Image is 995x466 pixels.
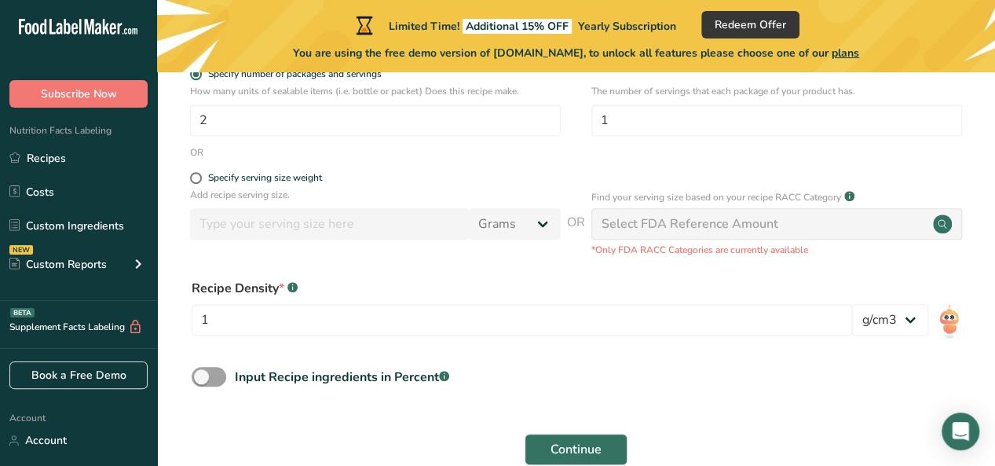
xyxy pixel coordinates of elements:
div: Custom Reports [9,256,107,273]
div: Limited Time! [353,16,676,35]
input: Type your serving size here [190,208,469,240]
span: Yearly Subscription [578,19,676,34]
div: Open Intercom Messenger [942,413,979,450]
p: *Only FDA RACC Categories are currently available [591,243,962,257]
p: The number of servings that each package of your product has. [591,84,962,98]
img: ai-bot.1dcbe71.gif [938,304,960,339]
p: Find your serving size based on your recipe RACC Category [591,190,841,204]
span: Redeem Offer [715,17,786,33]
span: plans [832,46,859,61]
p: How many units of sealable items (i.e. bottle or packet) Does this recipe make. [190,84,561,98]
button: Redeem Offer [701,11,799,39]
p: Add recipe serving size. [190,188,561,202]
div: Select FDA Reference Amount [602,215,778,233]
span: Continue [551,440,602,459]
div: Input Recipe ingredients in Percent [235,368,449,387]
div: NEW [9,245,33,255]
input: Type your density here [192,304,852,336]
span: OR [567,213,585,257]
span: Specify number of packages and servings [202,68,382,80]
div: Specify serving size weight [208,172,322,184]
span: You are using the free demo version of [DOMAIN_NAME], to unlock all features please choose one of... [293,45,859,61]
span: Additional 15% OFF [463,19,572,34]
a: Book a Free Demo [9,361,148,389]
button: Continue [525,434,627,465]
div: Recipe Density [192,279,852,298]
div: BETA [10,308,35,317]
div: OR [190,145,203,160]
span: Subscribe Now [41,86,117,102]
button: Subscribe Now [9,80,148,108]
